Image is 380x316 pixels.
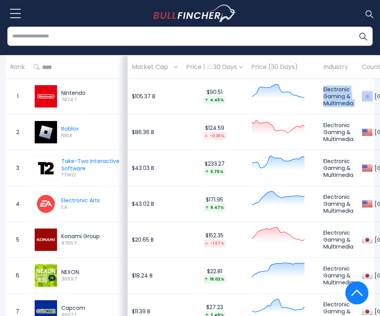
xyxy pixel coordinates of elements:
[186,160,243,175] div: $233.27
[353,27,373,46] button: Search
[128,79,182,114] td: $105.37 B
[204,203,225,212] div: 9.47%
[61,158,123,171] div: Take-Two Interactive Software
[34,192,100,216] a: Electronic Arts EA
[34,156,123,180] a: Take-Two Interactive Software TTWO
[186,63,243,71] div: Price | 30 Days
[61,197,100,204] div: Electronic Arts
[128,150,182,186] td: $43.03 B
[186,268,243,283] div: $22.81
[319,114,358,150] td: Electronic Gaming & Multimedia
[128,258,182,294] td: $18.24 B
[6,186,29,222] td: 4
[186,232,243,247] div: $152.35
[128,186,182,222] td: $43.02 B
[186,89,243,104] div: $90.51
[204,168,225,176] div: 5.75%
[132,61,172,73] span: Market Cap
[203,96,225,104] div: 4.45%
[319,56,358,79] th: Industry
[35,193,57,215] img: EA.png
[186,196,243,211] div: $171.95
[6,56,29,79] th: Rank
[61,233,123,240] div: Konami Group
[128,114,182,150] td: $86.36 B
[319,258,358,294] td: Electronic Gaming & Multimedia
[61,125,79,132] div: Roblox
[319,186,358,222] td: Electronic Gaming & Multimedia
[6,150,29,186] td: 3
[128,222,182,258] td: $20.65 B
[6,79,29,114] td: 1
[6,222,29,258] td: 5
[203,239,226,247] div: -1.57%
[61,97,123,103] span: 7974.T
[61,89,123,96] div: Nintendo
[34,120,79,145] a: Roblox RBLX
[319,150,358,186] td: Electronic Gaming & Multimedia
[203,275,226,283] div: 19.02%
[186,124,243,140] div: $124.59
[247,56,319,79] th: Price (30 Days)
[61,204,100,211] span: EA
[61,133,79,139] span: RBLX
[35,121,57,143] img: RBLX.jpeg
[153,5,236,22] a: Go to homepage
[35,264,57,287] img: 3659.T.png
[61,269,123,276] div: NEXON
[61,304,123,311] div: Capcom
[35,229,57,251] img: 9766.T.png
[61,276,123,282] span: 3659.T
[6,114,29,150] td: 2
[61,240,123,247] span: 9766.T
[319,222,358,258] td: Electronic Gaming & Multimedia
[6,258,29,294] td: 6
[61,172,123,178] span: TTWO
[35,85,57,108] img: 7974.T.png
[319,79,358,114] td: Electronic Gaming & Multimedia
[153,5,236,22] img: bullfincher logo
[35,157,57,179] img: TTWO.png
[203,132,226,140] div: -0.35%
